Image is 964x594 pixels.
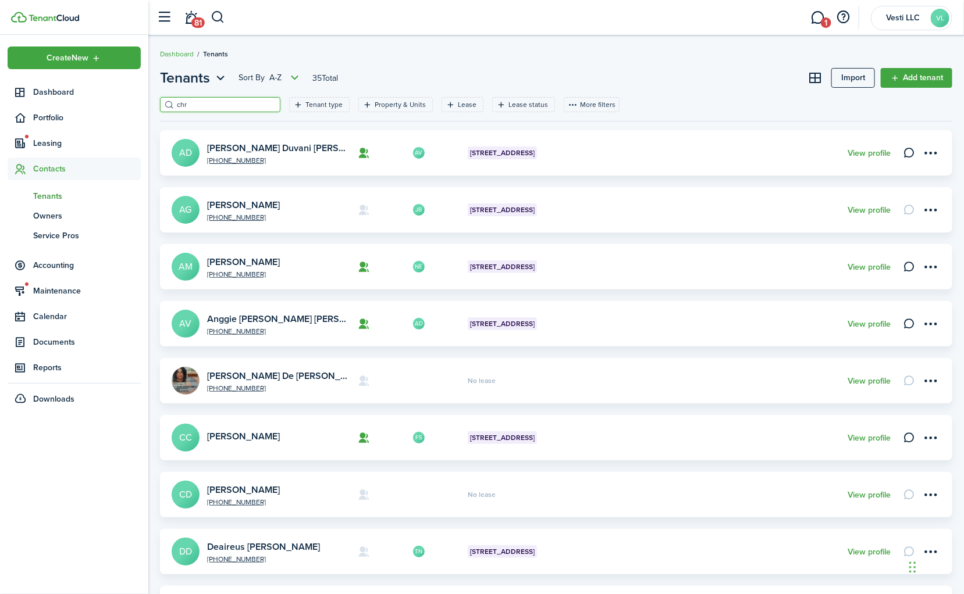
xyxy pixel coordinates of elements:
[33,137,141,149] span: Leasing
[413,261,425,273] avatar-text: NE
[880,14,926,22] span: Vesti LLC
[931,9,949,27] avatar-text: VL
[305,99,343,110] filter-tag-label: Tenant type
[207,483,280,496] a: [PERSON_NAME]
[921,371,941,391] button: Open menu
[413,204,425,216] avatar-text: JB
[470,262,535,272] span: [STREET_ADDRESS]
[33,112,141,124] span: Portfolio
[172,196,200,224] a: AG
[207,198,280,212] a: [PERSON_NAME]
[470,319,535,329] span: [STREET_ADDRESS]
[172,253,200,281] a: AM
[207,499,350,506] a: [PHONE_NUMBER]
[172,424,200,452] avatar-text: CC
[33,163,141,175] span: Contacts
[848,320,891,329] a: View profile
[834,8,853,27] button: Open resource center
[289,97,350,112] filter-tag: Open filter
[848,149,891,158] a: View profile
[564,97,620,112] button: More filters
[508,99,548,110] filter-tag-label: Lease status
[207,214,350,221] a: [PHONE_NUMBER]
[442,97,483,112] filter-tag: Open filter
[172,367,200,395] img: Antonio De Jesus
[207,430,280,443] a: [PERSON_NAME]
[207,369,369,382] a: [PERSON_NAME] De [PERSON_NAME]
[33,259,141,271] span: Accounting
[413,432,425,443] avatar-text: FS
[269,72,282,84] span: A-Z
[413,546,425,557] avatar-text: TN
[172,310,200,338] a: AV
[203,49,228,59] span: Tenants
[921,143,941,163] button: Open menu
[211,8,225,27] button: Search
[921,314,941,334] button: Open menu
[172,481,200,509] a: CD
[312,72,338,84] header-page-total: 35 Total
[47,54,89,62] span: Create New
[33,336,141,348] span: Documents
[172,538,200,566] a: DD
[413,318,425,330] avatar-text: AD
[33,310,141,323] span: Calendar
[492,97,555,112] filter-tag: Open filter
[921,428,941,448] button: Open menu
[33,210,141,222] span: Owners
[33,190,141,202] span: Tenants
[207,540,320,553] a: Deaireus [PERSON_NAME]
[172,139,200,167] a: AD
[29,15,79,22] img: TenantCloud
[33,285,141,297] span: Maintenance
[470,432,535,443] span: [STREET_ADDRESS]
[470,148,535,158] span: [STREET_ADDRESS]
[239,71,302,85] button: Open menu
[8,46,141,69] button: Open menu
[921,200,941,220] button: Open menu
[207,312,387,325] a: Anggie [PERSON_NAME] [PERSON_NAME]
[207,328,350,335] a: [PHONE_NUMBER]
[848,548,891,557] a: View profile
[207,385,350,392] a: [PHONE_NUMBER]
[881,68,952,88] a: Add tenant
[470,205,535,215] span: [STREET_ADDRESS]
[375,99,426,110] filter-tag-label: Property & Units
[921,485,941,504] button: Open menu
[160,49,194,59] a: Dashboard
[821,17,831,28] span: 1
[33,362,141,374] span: Reports
[831,68,875,88] a: Import
[413,147,425,159] avatar-text: AV
[8,356,141,379] a: Reports
[239,71,302,85] button: Sort byA-Z
[470,546,535,557] span: [STREET_ADDRESS]
[848,491,891,500] a: View profile
[848,377,891,386] a: View profile
[468,491,496,498] span: No lease
[239,72,269,84] span: Sort by
[848,263,891,272] a: View profile
[207,556,350,563] a: [PHONE_NUMBER]
[458,99,476,110] filter-tag-label: Lease
[807,3,829,33] a: Messaging
[160,67,210,88] span: Tenants
[33,86,141,98] span: Dashboard
[468,377,496,384] span: No lease
[8,81,141,103] a: Dashboard
[848,206,891,215] a: View profile
[909,550,916,585] div: Drag
[906,538,964,594] iframe: Chat Widget
[11,12,27,23] img: TenantCloud
[33,230,141,242] span: Service Pros
[180,3,202,33] a: Notifications
[848,434,891,443] a: View profile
